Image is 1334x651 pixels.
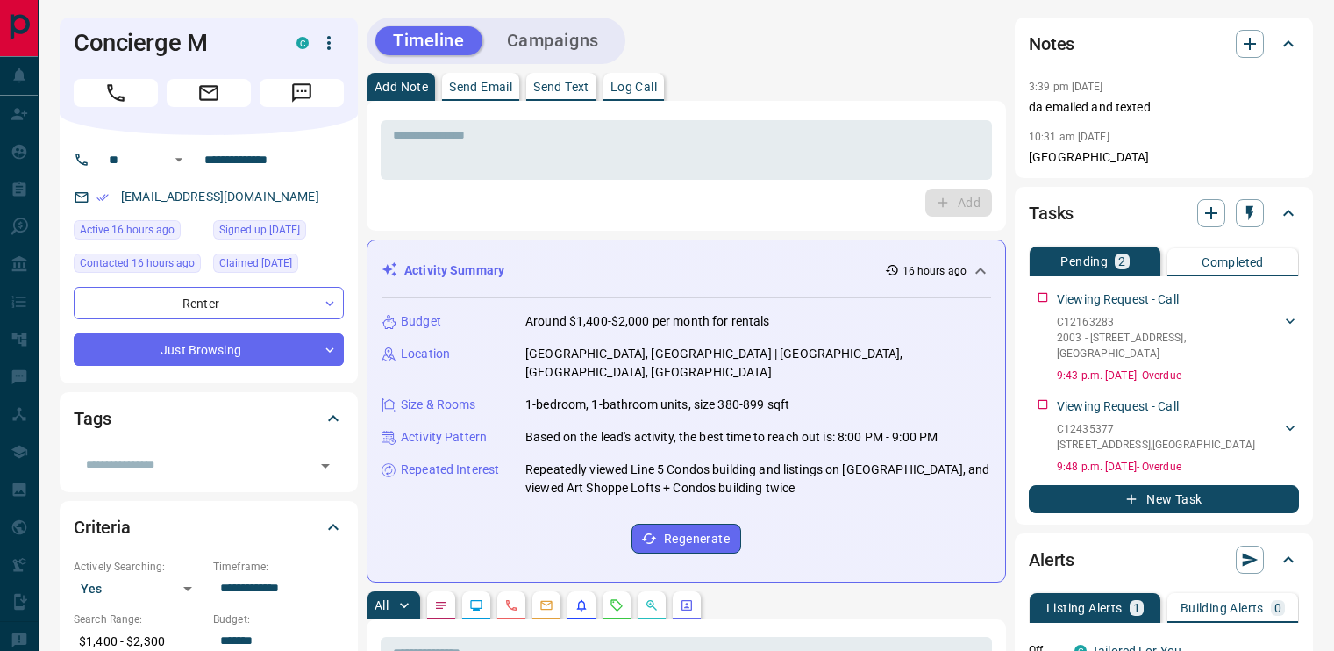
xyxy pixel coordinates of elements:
[902,263,967,279] p: 16 hours ago
[168,149,189,170] button: Open
[401,461,499,479] p: Repeated Interest
[610,598,624,612] svg: Requests
[382,254,991,287] div: Activity Summary16 hours ago
[1046,602,1123,614] p: Listing Alerts
[1057,314,1281,330] p: C12163283
[121,190,319,204] a: [EMAIL_ADDRESS][DOMAIN_NAME]
[449,81,512,93] p: Send Email
[74,513,131,541] h2: Criteria
[1029,81,1103,93] p: 3:39 pm [DATE]
[80,221,175,239] span: Active 16 hours ago
[533,81,589,93] p: Send Text
[631,524,741,554] button: Regenerate
[74,404,111,433] h2: Tags
[1057,418,1299,456] div: C12435377[STREET_ADDRESS],[GEOGRAPHIC_DATA]
[1029,30,1074,58] h2: Notes
[610,81,657,93] p: Log Call
[74,397,344,440] div: Tags
[1181,602,1264,614] p: Building Alerts
[313,454,338,478] button: Open
[1057,397,1179,416] p: Viewing Request - Call
[1029,546,1074,574] h2: Alerts
[469,598,483,612] svg: Lead Browsing Activity
[1057,311,1299,365] div: C121632832003 - [STREET_ADDRESS],[GEOGRAPHIC_DATA]
[401,312,441,331] p: Budget
[74,254,204,278] div: Mon Oct 13 2025
[213,559,344,575] p: Timeframe:
[1060,255,1108,268] p: Pending
[489,26,617,55] button: Campaigns
[539,598,553,612] svg: Emails
[1057,459,1299,475] p: 9:48 p.m. [DATE] - Overdue
[74,29,270,57] h1: Concierge M
[434,598,448,612] svg: Notes
[1029,539,1299,581] div: Alerts
[296,37,309,49] div: condos.ca
[401,428,487,447] p: Activity Pattern
[375,599,389,612] p: All
[1029,199,1074,227] h2: Tasks
[375,26,482,55] button: Timeline
[74,333,344,366] div: Just Browsing
[1029,131,1109,143] p: 10:31 am [DATE]
[219,221,300,239] span: Signed up [DATE]
[74,506,344,548] div: Criteria
[74,559,204,575] p: Actively Searching:
[1057,437,1255,453] p: [STREET_ADDRESS] , [GEOGRAPHIC_DATA]
[74,612,204,627] p: Search Range:
[375,81,428,93] p: Add Note
[404,261,504,280] p: Activity Summary
[74,79,158,107] span: Call
[213,220,344,245] div: Thu Sep 04 2025
[1029,98,1299,117] p: da emailed and texted
[260,79,344,107] span: Message
[1029,485,1299,513] button: New Task
[1057,330,1281,361] p: 2003 - [STREET_ADDRESS] , [GEOGRAPHIC_DATA]
[680,598,694,612] svg: Agent Actions
[1057,421,1255,437] p: C12435377
[80,254,195,272] span: Contacted 16 hours ago
[525,345,991,382] p: [GEOGRAPHIC_DATA], [GEOGRAPHIC_DATA] | [GEOGRAPHIC_DATA], [GEOGRAPHIC_DATA], [GEOGRAPHIC_DATA]
[574,598,589,612] svg: Listing Alerts
[1057,368,1299,383] p: 9:43 p.m. [DATE] - Overdue
[74,287,344,319] div: Renter
[213,612,344,627] p: Budget:
[167,79,251,107] span: Email
[74,220,204,245] div: Mon Oct 13 2025
[645,598,659,612] svg: Opportunities
[213,254,344,278] div: Thu Sep 04 2025
[525,461,991,497] p: Repeatedly viewed Line 5 Condos building and listings on [GEOGRAPHIC_DATA], and viewed Art Shoppe...
[1202,256,1264,268] p: Completed
[525,396,789,414] p: 1-bedroom, 1-bathroom units, size 380-899 sqft
[525,312,770,331] p: Around $1,400-$2,000 per month for rentals
[74,575,204,603] div: Yes
[96,191,109,204] svg: Email Verified
[401,396,476,414] p: Size & Rooms
[1274,602,1281,614] p: 0
[1029,148,1299,167] p: [GEOGRAPHIC_DATA]
[219,254,292,272] span: Claimed [DATE]
[401,345,450,363] p: Location
[525,428,938,447] p: Based on the lead's activity, the best time to reach out is: 8:00 PM - 9:00 PM
[1057,290,1179,309] p: Viewing Request - Call
[1029,23,1299,65] div: Notes
[1133,602,1140,614] p: 1
[504,598,518,612] svg: Calls
[1029,192,1299,234] div: Tasks
[1118,255,1125,268] p: 2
